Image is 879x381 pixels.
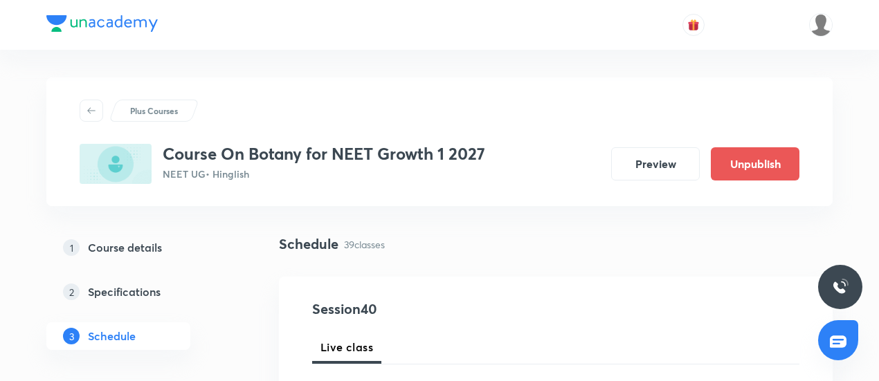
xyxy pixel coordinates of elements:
[88,328,136,344] h5: Schedule
[46,15,158,35] a: Company Logo
[320,339,373,355] span: Live class
[88,239,162,256] h5: Course details
[46,278,235,306] a: 2Specifications
[711,147,799,180] button: Unpublish
[88,284,161,300] h5: Specifications
[809,13,833,37] img: Md Khalid Hasan Ansari
[80,144,152,184] img: A0D1F985-C8CC-413A-A225-BA92EB1ADA39_plus.png
[163,167,485,181] p: NEET UG • Hinglish
[312,299,565,319] h4: Session 40
[163,144,485,164] h3: Course On Botany for NEET Growth 1 2027
[63,239,80,256] p: 1
[63,284,80,300] p: 2
[279,234,338,254] h4: Schedule
[46,234,235,261] a: 1Course details
[46,15,158,32] img: Company Logo
[344,237,385,252] p: 39 classes
[130,104,178,117] p: Plus Courses
[682,14,705,36] button: avatar
[832,279,849,295] img: ttu
[687,19,700,31] img: avatar
[611,147,700,180] button: Preview
[63,328,80,344] p: 3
